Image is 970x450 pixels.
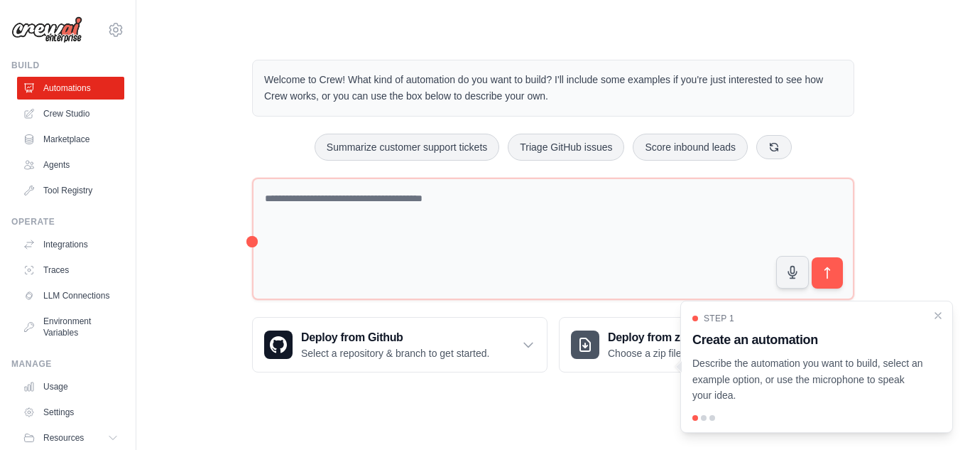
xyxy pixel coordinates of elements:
span: Resources [43,432,84,444]
a: LLM Connections [17,284,124,307]
button: Close walkthrough [932,310,944,321]
a: Crew Studio [17,102,124,125]
button: Score inbound leads [633,134,748,161]
div: Build [11,60,124,71]
a: Usage [17,375,124,398]
button: Triage GitHub issues [508,134,624,161]
a: Traces [17,259,124,282]
p: Choose a zip file to upload. [608,346,728,360]
h3: Deploy from zip file [608,329,728,346]
a: Tool Registry [17,179,124,202]
a: Integrations [17,233,124,256]
a: Automations [17,77,124,100]
a: Settings [17,401,124,424]
button: Summarize customer support tickets [315,134,499,161]
div: Operate [11,216,124,227]
p: Describe the automation you want to build, select an example option, or use the microphone to spe... [692,355,924,404]
a: Environment Variables [17,310,124,344]
a: Agents [17,154,124,176]
h3: Create an automation [692,330,924,350]
img: Logo [11,16,82,43]
p: Welcome to Crew! What kind of automation do you want to build? I'll include some examples if you'... [264,72,842,105]
span: Step 1 [704,313,734,324]
button: Resources [17,427,124,449]
div: Manage [11,358,124,370]
a: Marketplace [17,128,124,151]
p: Select a repository & branch to get started. [301,346,489,360]
h3: Deploy from Github [301,329,489,346]
iframe: Chat Widget [899,382,970,450]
